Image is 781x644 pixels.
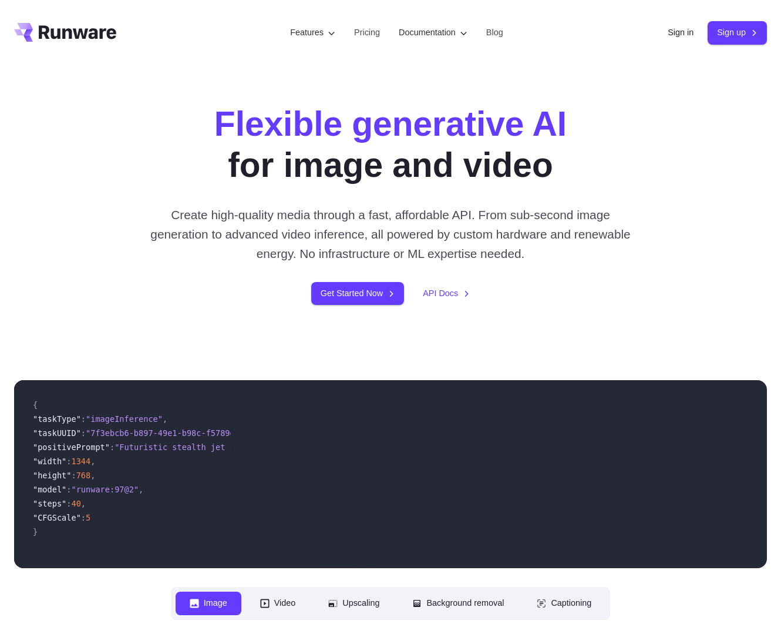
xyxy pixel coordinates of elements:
[86,428,268,438] span: "7f3ebcb6-b897-49e1-b98c-f5789d2d40d7"
[214,103,567,186] h1: for image and video
[66,485,71,494] span: :
[33,400,38,410] span: {
[423,287,470,300] a: API Docs
[398,592,518,615] button: Background removal
[33,442,110,452] span: "positivePrompt"
[139,485,143,494] span: ,
[33,471,71,480] span: "height"
[66,457,71,466] span: :
[90,457,95,466] span: ,
[81,414,86,424] span: :
[81,428,86,438] span: :
[163,414,167,424] span: ,
[66,499,71,508] span: :
[214,105,567,143] strong: Flexible generative AI
[399,26,467,39] label: Documentation
[71,485,139,494] span: "runware:97@2"
[314,592,393,615] button: Upscaling
[150,205,631,264] p: Create high-quality media through a fast, affordable API. From sub-second image generation to adv...
[33,457,66,466] span: "width"
[14,23,116,42] a: Go to /
[81,513,86,522] span: :
[290,26,335,39] label: Features
[76,471,91,480] span: 768
[33,499,66,508] span: "steps"
[81,499,86,508] span: ,
[71,499,80,508] span: 40
[71,471,76,480] span: :
[246,592,310,615] button: Video
[33,513,81,522] span: "CFGScale"
[708,21,767,44] a: Sign up
[176,592,241,615] button: Image
[33,428,81,438] span: "taskUUID"
[33,414,81,424] span: "taskType"
[523,592,605,615] button: Captioning
[33,485,66,494] span: "model"
[90,471,95,480] span: ,
[668,26,694,39] a: Sign in
[115,442,552,452] span: "Futuristic stealth jet streaking through a neon-lit cityscape with glowing purple exhaust"
[486,26,503,39] a: Blog
[86,414,163,424] span: "imageInference"
[311,282,404,305] a: Get Started Now
[71,457,90,466] span: 1344
[110,442,115,452] span: :
[86,513,90,522] span: 5
[354,26,380,39] a: Pricing
[33,527,38,536] span: }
